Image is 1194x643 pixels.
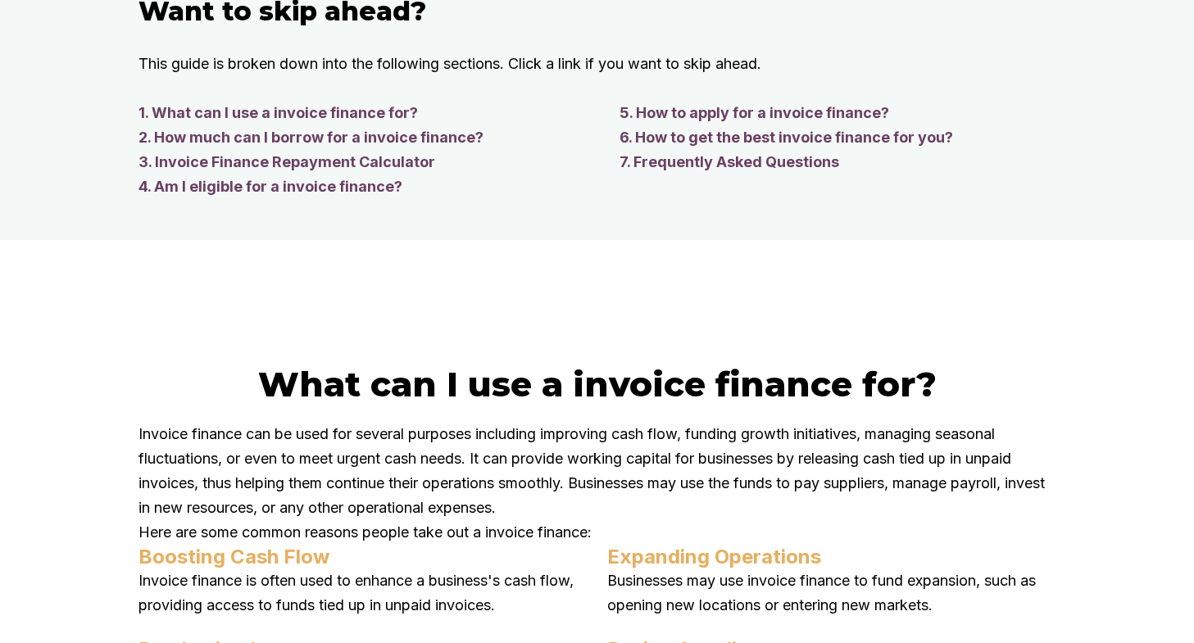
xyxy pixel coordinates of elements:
a: 6. How to get the best invoice finance for you? [620,125,1056,150]
p: Businesses may use invoice finance to fund expansion, such as opening new locations or entering n... [607,568,1056,618]
p: Invoice finance is often used to enhance a business's cash flow, providing access to funds tied u... [138,568,588,618]
a: 1. What can I use a invoice finance for? [138,101,587,125]
a: 5. How to apply for a invoice finance? [620,101,1056,125]
p: Here are some common reasons people take out a invoice finance: [138,520,1056,545]
a: 3. Invoice Finance Repayment Calculator [138,150,587,174]
a: 7. Frequently Asked Questions [620,150,1056,174]
a: 2. How much can I borrow for a invoice finance? [138,125,587,150]
h4: Boosting Cash Flow [138,545,588,568]
h4: Expanding Operations [607,545,1056,568]
a: 4. Am I eligible for a invoice finance? [138,174,587,199]
p: Invoice finance can be used for several purposes including improving cash flow, funding growth in... [138,422,1056,520]
h2: What can I use a invoice finance for? [138,363,1056,405]
p: This guide is broken down into the following sections. Click a link if you want to skip ahead. [138,52,1056,76]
